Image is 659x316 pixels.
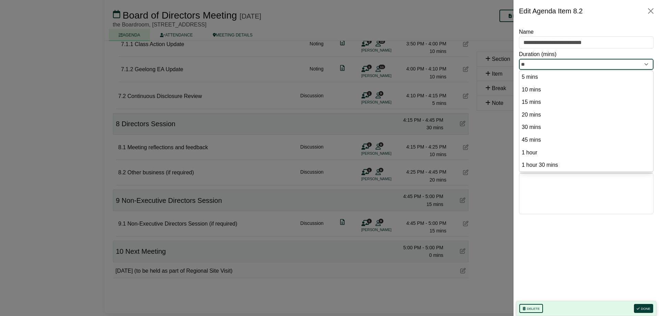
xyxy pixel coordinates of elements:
[519,50,556,59] label: Duration (mins)
[521,135,651,145] option: 45 mins
[519,96,653,109] li: 15
[519,304,543,313] button: Delete
[519,159,653,172] li: 90
[521,98,651,107] option: 15 mins
[521,73,651,82] option: 5 mins
[519,71,653,84] li: 5
[519,121,653,134] li: 30
[519,28,534,36] label: Name
[521,161,651,170] option: 1 hour 30 mins
[521,123,651,132] option: 30 mins
[519,134,653,146] li: 45
[645,6,656,17] button: Close
[634,304,653,313] button: Done
[521,148,651,157] option: 1 hour
[519,84,653,96] li: 10
[519,146,653,159] li: 60
[519,6,583,17] div: Edit Agenda Item 8.2
[519,109,653,121] li: 20
[521,85,651,95] option: 10 mins
[521,110,651,120] option: 20 mins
